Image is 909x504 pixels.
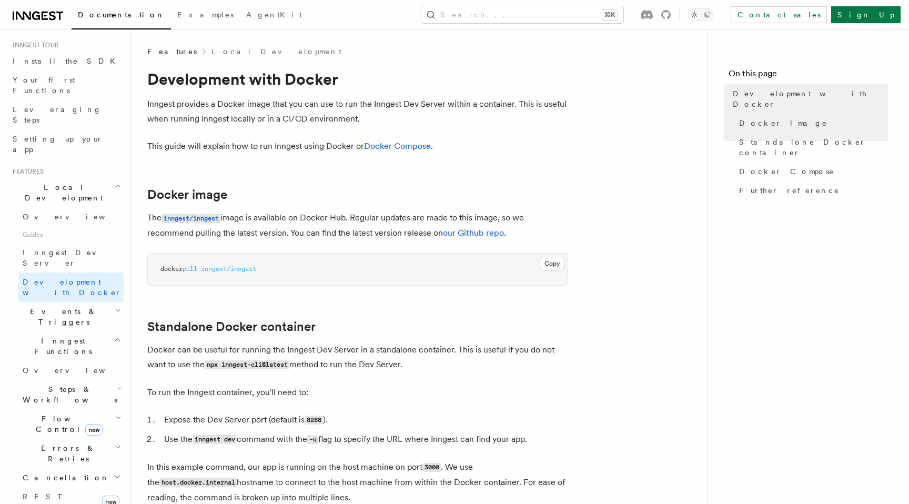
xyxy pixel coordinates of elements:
[8,207,124,302] div: Local Development
[246,11,302,19] span: AgentKit
[72,3,171,29] a: Documentation
[13,57,122,65] span: Install the SDK
[23,366,131,375] span: Overview
[18,380,124,409] button: Steps & Workflows
[18,207,124,226] a: Overview
[422,463,441,472] code: 3000
[147,187,227,202] a: Docker image
[739,166,834,177] span: Docker Compose
[8,100,124,129] a: Leveraging Steps
[8,306,115,327] span: Events & Triggers
[18,273,124,302] a: Development with Docker
[18,439,124,468] button: Errors & Retries
[161,432,568,447] li: Use the command with the flag to specify the URL where Inngest can find your app.
[18,226,124,243] span: Guides
[18,468,124,487] button: Cancellation
[211,46,341,57] a: Local Development
[8,41,59,49] span: Inngest tour
[739,118,827,128] span: Docker image
[147,139,568,154] p: This guide will explain how to run Inngest using Docker or .
[161,214,220,223] code: inngest/inngest
[78,11,165,19] span: Documentation
[147,97,568,126] p: Inngest provides a Docker image that you can use to run the Inngest Dev Server within a container...
[421,6,623,23] button: Search...⌘K
[8,302,124,331] button: Events & Triggers
[8,70,124,100] a: Your first Functions
[540,257,564,270] button: Copy
[688,8,713,21] button: Toggle dark mode
[18,472,109,483] span: Cancellation
[159,478,237,487] code: host.docker.internal
[147,210,568,240] p: The image is available on Docker Hub. Regular updates are made to this image, so we recommend pul...
[13,76,75,95] span: Your first Functions
[18,384,117,405] span: Steps & Workflows
[735,162,888,181] a: Docker Compose
[18,409,124,439] button: Flow Controlnew
[831,6,901,23] a: Sign Up
[147,342,568,372] p: Docker can be useful for running the Inngest Dev Server in a standalone container. This is useful...
[733,88,888,109] span: Development with Docker
[8,178,124,207] button: Local Development
[602,9,617,20] kbd: ⌘K
[147,385,568,400] p: To run the Inngest container, you'll need to:
[23,278,122,297] span: Development with Docker
[201,265,256,273] span: inngest/inngest
[735,181,888,200] a: Further reference
[307,435,318,444] code: -u
[729,84,888,114] a: Development with Docker
[739,185,840,196] span: Further reference
[171,3,240,28] a: Examples
[85,424,103,436] span: new
[731,6,827,23] a: Contact sales
[13,105,102,124] span: Leveraging Steps
[443,228,504,238] a: our Github repo
[8,336,114,357] span: Inngest Functions
[18,443,114,464] span: Errors & Retries
[23,213,131,221] span: Overview
[729,67,888,84] h4: On this page
[193,435,237,444] code: inngest dev
[13,135,103,154] span: Setting up your app
[8,52,124,70] a: Install the SDK
[305,416,323,425] code: 8288
[18,414,116,435] span: Flow Control
[240,3,308,28] a: AgentKit
[8,331,124,361] button: Inngest Functions
[161,213,220,223] a: inngest/inngest
[161,412,568,428] li: Expose the Dev Server port (default is ).
[8,167,44,176] span: Features
[205,360,289,369] code: npx inngest-cli@latest
[147,69,568,88] h1: Development with Docker
[8,182,115,203] span: Local Development
[735,114,888,133] a: Docker image
[364,141,431,151] a: Docker Compose
[18,361,124,380] a: Overview
[739,137,888,158] span: Standalone Docker container
[735,133,888,162] a: Standalone Docker container
[147,319,316,334] a: Standalone Docker container
[183,265,197,273] span: pull
[8,129,124,159] a: Setting up your app
[177,11,234,19] span: Examples
[23,248,113,267] span: Inngest Dev Server
[160,265,183,273] span: docker
[147,46,197,57] span: Features
[18,243,124,273] a: Inngest Dev Server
